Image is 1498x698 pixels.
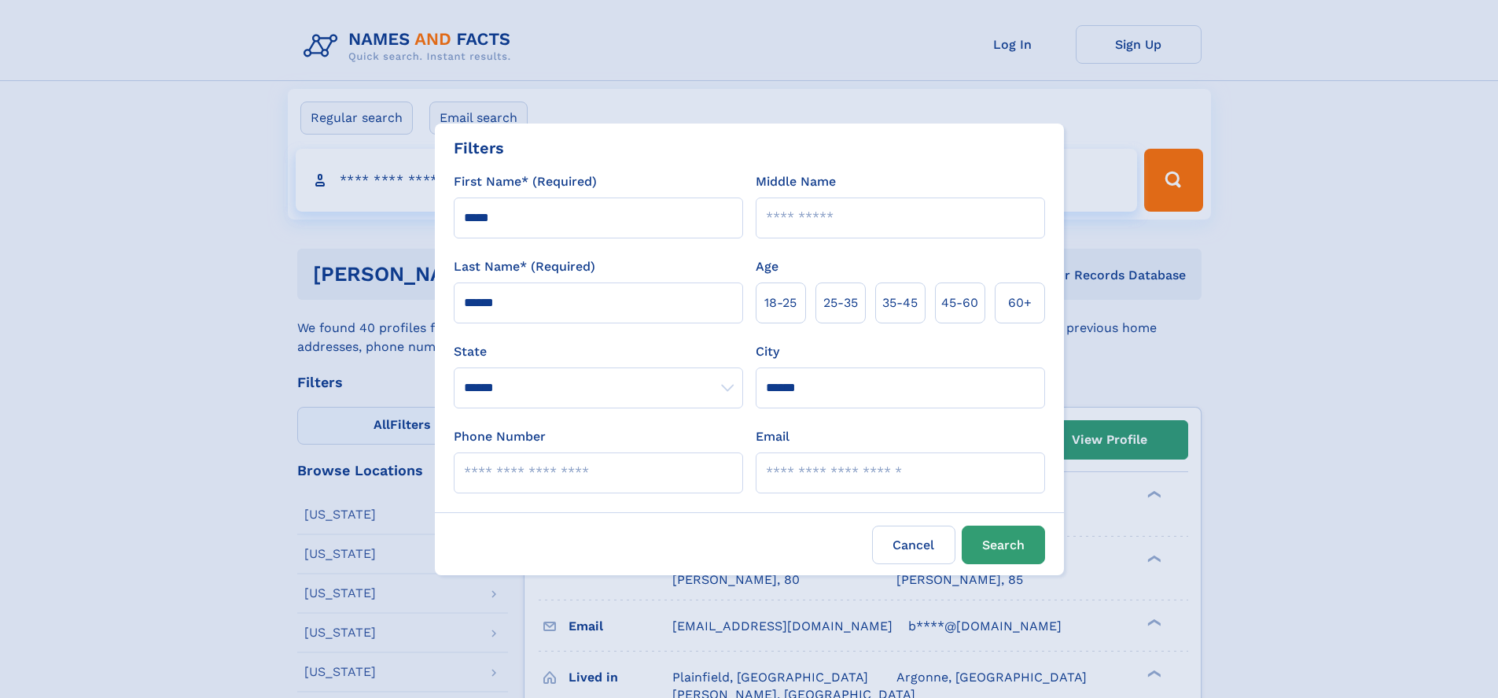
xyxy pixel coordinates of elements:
span: 18‑25 [764,294,797,312]
span: 60+ [1008,294,1032,312]
span: 35‑45 [882,294,918,312]
label: State [454,342,743,361]
label: Last Name* (Required) [454,257,595,276]
button: Search [962,526,1045,564]
div: Filters [454,136,504,160]
span: 25‑35 [823,294,858,312]
label: Cancel [872,526,955,564]
label: Middle Name [756,172,836,191]
label: First Name* (Required) [454,172,597,191]
label: City [756,342,779,361]
span: 45‑60 [941,294,978,312]
label: Phone Number [454,427,546,446]
label: Age [756,257,778,276]
label: Email [756,427,789,446]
